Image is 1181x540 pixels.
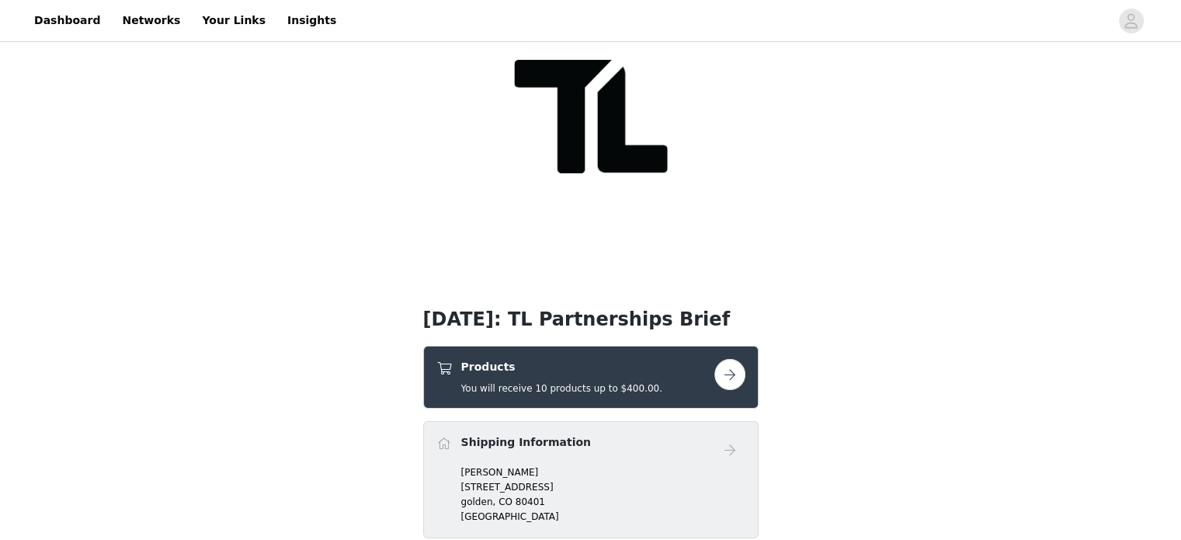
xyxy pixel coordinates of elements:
[461,480,745,494] p: [STREET_ADDRESS]
[461,465,745,479] p: [PERSON_NAME]
[278,3,346,38] a: Insights
[498,496,512,507] span: CO
[423,305,759,333] h1: [DATE]: TL Partnerships Brief
[113,3,189,38] a: Networks
[461,359,662,375] h4: Products
[461,434,591,451] h4: Shipping Information
[461,510,745,524] p: [GEOGRAPHIC_DATA]
[516,496,545,507] span: 80401
[25,3,109,38] a: Dashboard
[461,496,496,507] span: golden,
[423,346,759,409] div: Products
[193,3,275,38] a: Your Links
[461,381,662,395] h5: You will receive 10 products up to $400.00.
[1124,9,1138,33] div: avatar
[423,421,759,538] div: Shipping Information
